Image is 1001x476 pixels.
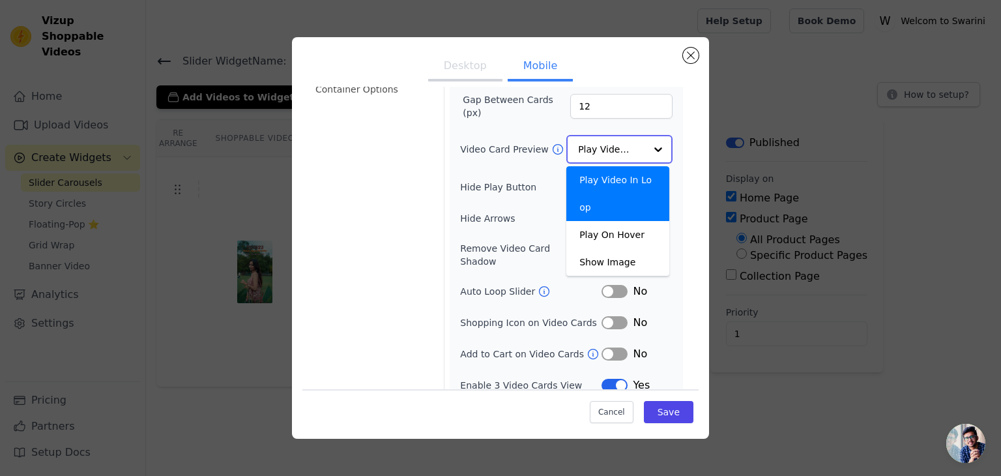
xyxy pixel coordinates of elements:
[633,284,647,299] span: No
[460,181,602,194] label: Hide Play Button
[683,48,699,63] button: Close modal
[633,378,650,393] span: Yes
[644,401,693,423] button: Save
[566,248,669,276] div: Show Image
[946,424,985,463] a: Open chat
[508,53,573,82] button: Mobile
[460,285,538,298] label: Auto Loop Slider
[460,348,587,361] label: Add to Cart on Video Cards
[428,53,502,82] button: Desktop
[463,93,570,119] label: Gap Between Cards (px)
[460,242,588,268] label: Remove Video Card Shadow
[460,212,602,225] label: Hide Arrows
[460,379,602,392] label: Enable 3 Video Cards View
[590,401,633,423] button: Cancel
[566,221,669,248] div: Play On Hover
[308,76,436,102] li: Container Options
[633,346,647,362] span: No
[633,315,647,331] span: No
[460,316,597,329] label: Shopping Icon on Video Cards
[460,143,551,156] label: Video Card Preview
[566,166,669,221] div: Play Video In Loop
